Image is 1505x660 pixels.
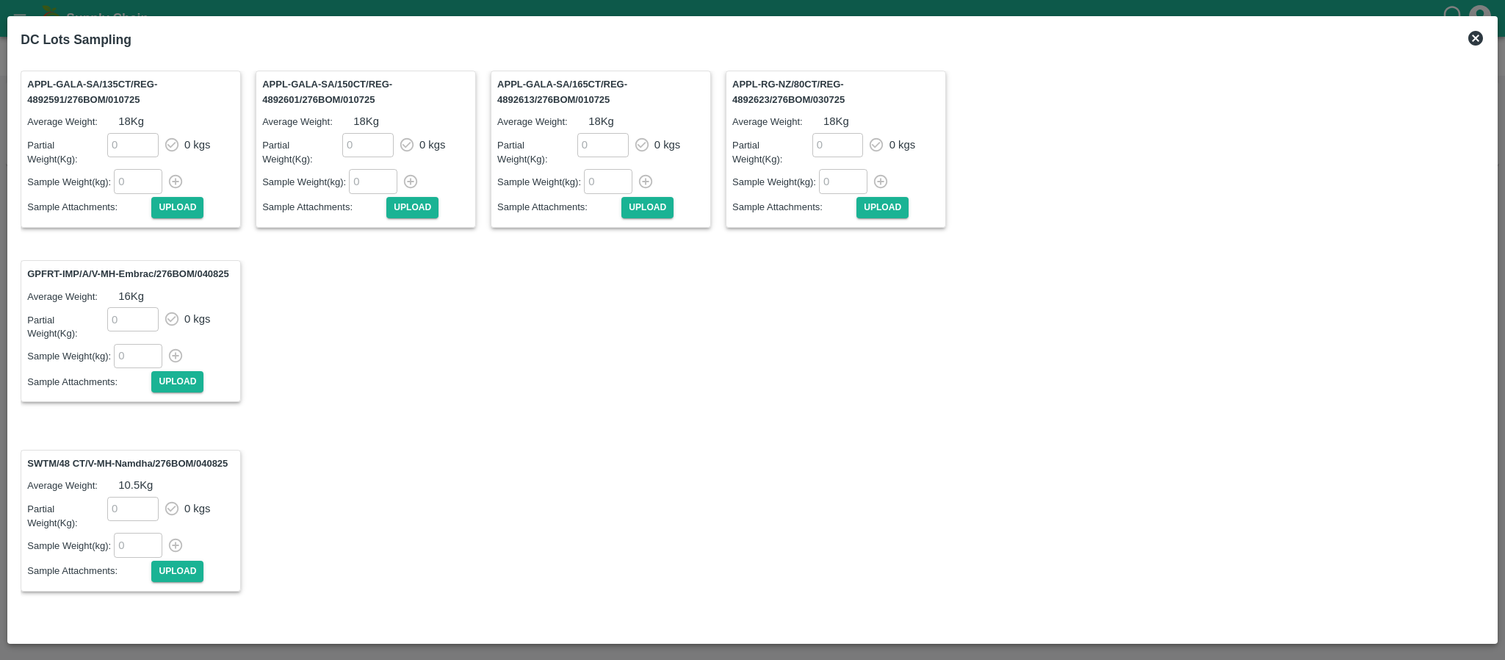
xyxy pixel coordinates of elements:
span: Upload [151,197,203,218]
label: Sample Weight(kg): [27,539,113,553]
strong: GPFRT-IMP/A/V-MH-Embrac/276BOM/040825 [27,268,229,279]
label: Sample Attachments: [262,201,386,215]
label: Partial Weight(Kg): [27,503,107,530]
input: 0 [114,533,162,557]
input: 0 [107,307,159,331]
label: Average Weight: [497,115,588,129]
label: Partial Weight(Kg): [262,139,342,166]
input: 0 [349,169,397,193]
label: Sample Attachments: [497,201,621,215]
label: Partial Weight(Kg): [497,139,577,166]
strong: APPL-GALA-SA/165CT/REG-4892613/276BOM/010725 [497,79,627,104]
input: 0 [114,344,162,368]
div: 0 kgs [184,501,211,517]
label: Sample Attachments: [27,564,151,578]
div: 10.5 Kg [118,477,153,493]
input: 0 [577,133,629,157]
div: 0 kgs [184,311,211,327]
input: 0 [819,169,867,193]
input: 0 [584,169,632,193]
strong: SWTM/48 CT/V-MH-Namdha/276BOM/040825 [27,458,228,469]
strong: APPL-GALA-SA/150CT/REG-4892601/276BOM/010725 [262,79,392,104]
label: Sample Weight(kg): [27,176,113,190]
div: 0 kgs [889,137,916,153]
div: 0 kgs [654,137,681,153]
label: Sample Weight(kg): [732,176,818,190]
label: Partial Weight(Kg): [27,314,107,341]
span: Upload [386,197,438,218]
div: 18 Kg [118,113,144,129]
label: Sample Weight(kg): [497,176,583,190]
div: 0 kgs [419,137,446,153]
span: Upload [621,197,674,218]
span: Upload [151,371,203,392]
div: 0 kgs [184,137,211,153]
label: Sample Attachments: [27,376,151,390]
div: 18 Kg [353,113,379,129]
label: Average Weight: [27,479,118,493]
label: Average Weight: [27,290,118,304]
strong: APPL-GALA-SA/135CT/REG-4892591/276BOM/010725 [27,79,157,104]
label: Average Weight: [732,115,823,129]
span: Upload [151,561,203,582]
b: DC Lots Sampling [21,32,131,47]
label: Average Weight: [262,115,353,129]
div: 16 Kg [118,288,144,304]
label: Sample Attachments: [27,201,151,215]
label: Sample Weight(kg): [27,350,113,364]
label: Average Weight: [27,115,118,129]
input: 0 [342,133,394,157]
label: Partial Weight(Kg): [27,139,107,166]
span: Upload [856,197,909,218]
div: 18 Kg [823,113,849,129]
input: 0 [114,169,162,193]
label: Sample Weight(kg): [262,176,348,190]
input: 0 [107,133,159,157]
div: 18 Kg [588,113,614,129]
label: Sample Attachments: [732,201,856,215]
input: 0 [107,497,159,521]
strong: APPL-RG-NZ/80CT/REG-4892623/276BOM/030725 [732,79,845,104]
input: 0 [812,133,864,157]
label: Partial Weight(Kg): [732,139,812,166]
